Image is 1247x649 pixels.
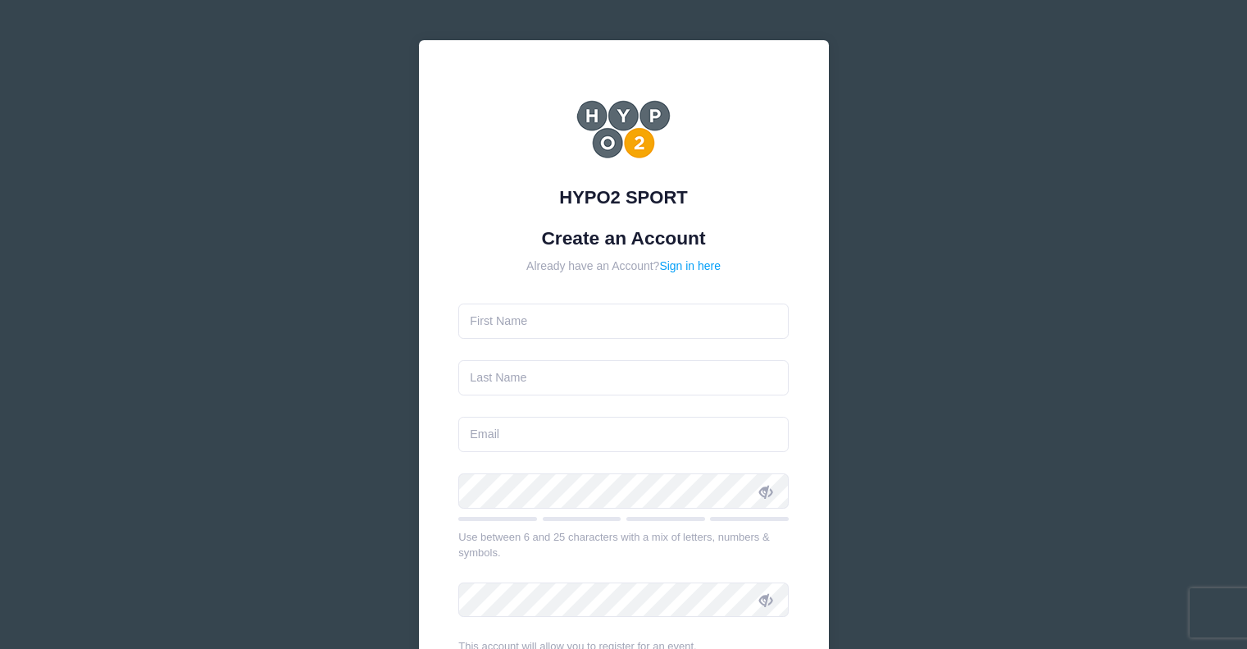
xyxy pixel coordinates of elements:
h1: Create an Account [458,227,789,249]
a: Sign in here [659,259,721,272]
input: Email [458,417,789,452]
img: HYPO2 SPORT [575,80,673,179]
div: Already have an Account? [458,258,789,275]
div: HYPO2 SPORT [458,184,789,211]
input: Last Name [458,360,789,395]
input: First Name [458,304,789,339]
div: Use between 6 and 25 characters with a mix of letters, numbers & symbols. [458,529,789,561]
